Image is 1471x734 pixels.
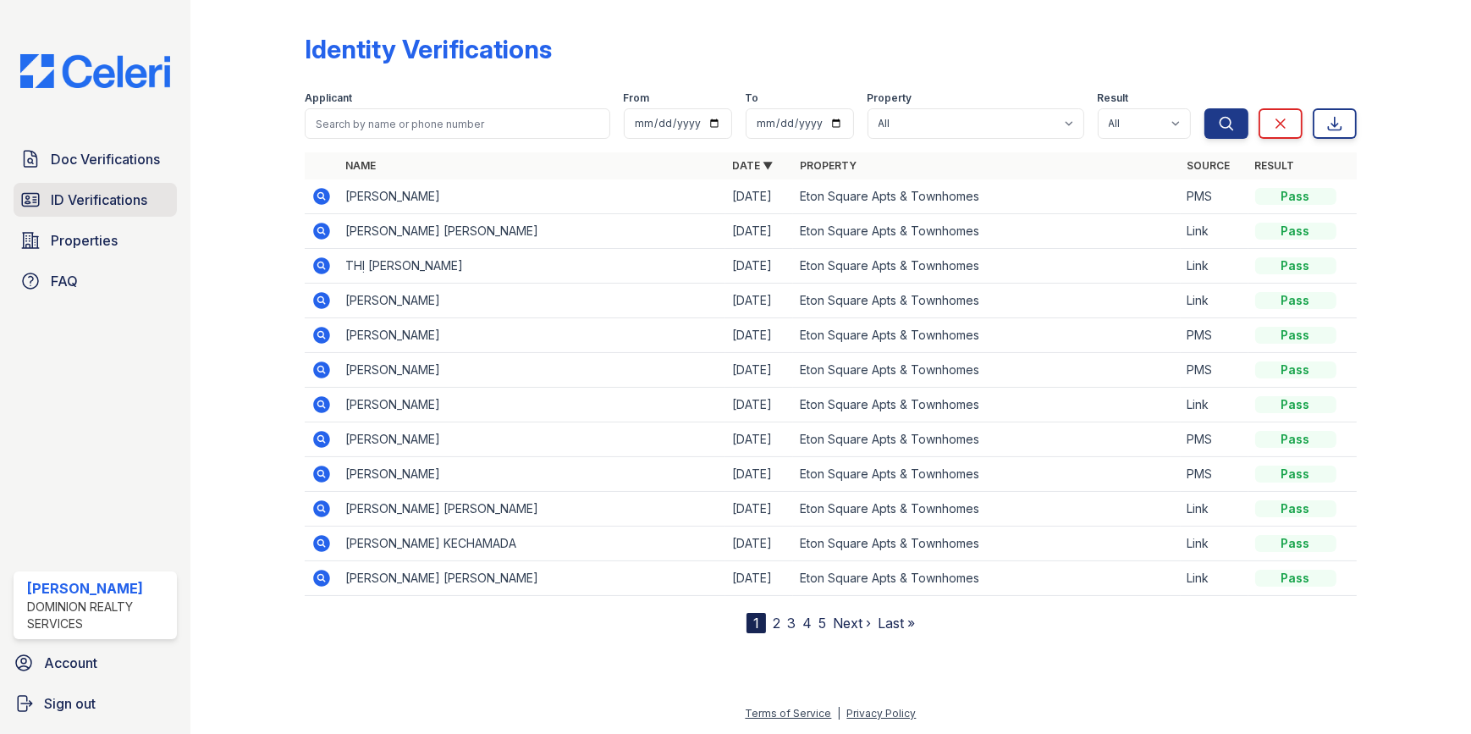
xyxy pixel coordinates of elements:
[305,34,552,64] div: Identity Verifications
[793,249,1180,284] td: Eton Square Apts & Townhomes
[14,224,177,257] a: Properties
[833,615,871,632] a: Next ›
[725,561,793,596] td: [DATE]
[27,599,170,632] div: Dominion Realty Services
[14,183,177,217] a: ID Verifications
[747,613,766,633] div: 1
[14,264,177,298] a: FAQ
[725,353,793,388] td: [DATE]
[1255,396,1336,413] div: Pass
[44,653,97,673] span: Account
[793,353,1180,388] td: Eton Square Apts & Townhomes
[1255,188,1336,205] div: Pass
[1255,500,1336,517] div: Pass
[339,527,725,561] td: [PERSON_NAME] KECHAMADA
[305,91,352,105] label: Applicant
[846,707,916,720] a: Privacy Policy
[339,561,725,596] td: [PERSON_NAME] [PERSON_NAME]
[1181,422,1248,457] td: PMS
[51,271,78,291] span: FAQ
[725,457,793,492] td: [DATE]
[339,179,725,214] td: [PERSON_NAME]
[725,214,793,249] td: [DATE]
[793,318,1180,353] td: Eton Square Apts & Townhomes
[51,230,118,251] span: Properties
[725,492,793,527] td: [DATE]
[1181,388,1248,422] td: Link
[802,615,812,632] a: 4
[725,284,793,318] td: [DATE]
[7,646,184,680] a: Account
[878,615,915,632] a: Last »
[793,561,1180,596] td: Eton Square Apts & Townhomes
[793,492,1180,527] td: Eton Square Apts & Townhomes
[745,707,831,720] a: Terms of Service
[51,190,147,210] span: ID Verifications
[725,249,793,284] td: [DATE]
[793,457,1180,492] td: Eton Square Apts & Townhomes
[339,388,725,422] td: [PERSON_NAME]
[818,615,826,632] a: 5
[773,615,780,632] a: 2
[800,159,857,172] a: Property
[1255,361,1336,378] div: Pass
[732,159,773,172] a: Date ▼
[339,318,725,353] td: [PERSON_NAME]
[339,457,725,492] td: [PERSON_NAME]
[1255,431,1336,448] div: Pass
[1255,466,1336,483] div: Pass
[787,615,796,632] a: 3
[793,284,1180,318] td: Eton Square Apts & Townhomes
[725,527,793,561] td: [DATE]
[793,527,1180,561] td: Eton Square Apts & Townhomes
[51,149,160,169] span: Doc Verifications
[793,179,1180,214] td: Eton Square Apts & Townhomes
[1255,292,1336,309] div: Pass
[1255,159,1295,172] a: Result
[1181,353,1248,388] td: PMS
[1098,91,1129,105] label: Result
[1255,327,1336,344] div: Pass
[1181,249,1248,284] td: Link
[1181,284,1248,318] td: Link
[793,422,1180,457] td: Eton Square Apts & Townhomes
[339,249,725,284] td: THỊ [PERSON_NAME]
[14,142,177,176] a: Doc Verifications
[1181,318,1248,353] td: PMS
[1255,535,1336,552] div: Pass
[1181,214,1248,249] td: Link
[725,318,793,353] td: [DATE]
[7,687,184,720] a: Sign out
[624,91,650,105] label: From
[1181,492,1248,527] td: Link
[339,284,725,318] td: [PERSON_NAME]
[725,422,793,457] td: [DATE]
[1181,561,1248,596] td: Link
[339,422,725,457] td: [PERSON_NAME]
[1255,223,1336,240] div: Pass
[339,492,725,527] td: [PERSON_NAME] [PERSON_NAME]
[1255,257,1336,274] div: Pass
[345,159,376,172] a: Name
[793,214,1180,249] td: Eton Square Apts & Townhomes
[837,707,840,720] div: |
[339,353,725,388] td: [PERSON_NAME]
[746,91,759,105] label: To
[1181,457,1248,492] td: PMS
[1181,527,1248,561] td: Link
[339,214,725,249] td: [PERSON_NAME] [PERSON_NAME]
[1181,179,1248,214] td: PMS
[27,578,170,599] div: [PERSON_NAME]
[725,388,793,422] td: [DATE]
[725,179,793,214] td: [DATE]
[305,108,609,139] input: Search by name or phone number
[44,693,96,714] span: Sign out
[868,91,912,105] label: Property
[1255,570,1336,587] div: Pass
[1187,159,1231,172] a: Source
[793,388,1180,422] td: Eton Square Apts & Townhomes
[7,54,184,88] img: CE_Logo_Blue-a8612792a0a2168367f1c8372b55b34899dd931a85d93a1a3d3e32e68fde9ad4.png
